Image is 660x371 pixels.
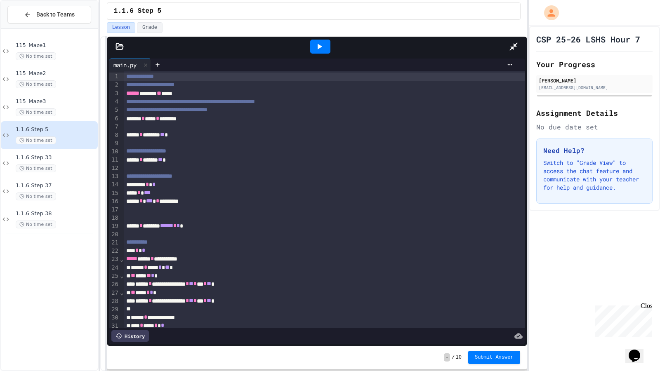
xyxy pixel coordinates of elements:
div: No due date set [536,122,653,132]
div: 1 [109,73,120,81]
div: 21 [109,239,120,247]
span: 1.1.6 Step 38 [16,210,96,217]
span: Fold line [120,256,124,263]
div: 8 [109,131,120,139]
span: 115_Maze1 [16,42,96,49]
h2: Your Progress [536,59,653,70]
iframe: chat widget [592,302,652,337]
span: No time set [16,108,56,116]
button: Back to Teams [7,6,91,23]
span: No time set [16,164,56,172]
div: 28 [109,297,120,305]
div: main.py [109,59,151,71]
span: Fold line [120,272,124,279]
div: 3 [109,89,120,98]
button: Lesson [107,22,135,33]
div: 26 [109,280,120,289]
div: 16 [109,197,120,206]
p: Switch to "Grade View" to access the chat feature and communicate with your teacher for help and ... [543,159,646,192]
div: 2 [109,81,120,89]
span: 115_Maze2 [16,70,96,77]
div: 11 [109,156,120,164]
div: 25 [109,272,120,280]
div: 27 [109,289,120,297]
div: 23 [109,255,120,263]
span: 10 [456,354,462,361]
div: 20 [109,230,120,239]
div: 6 [109,115,120,123]
div: 10 [109,148,120,156]
span: No time set [16,221,56,228]
span: - [444,353,450,362]
div: 12 [109,164,120,172]
div: 30 [109,314,120,322]
div: 7 [109,123,120,131]
span: No time set [16,193,56,200]
span: No time set [16,80,56,88]
button: Submit Answer [468,351,520,364]
div: 13 [109,172,120,181]
div: Chat with us now!Close [3,3,57,52]
div: 9 [109,139,120,148]
span: Fold line [120,289,124,296]
div: [PERSON_NAME] [539,77,650,84]
div: main.py [109,61,141,69]
span: / [452,354,455,361]
div: 22 [109,247,120,255]
span: Submit Answer [475,354,514,361]
div: 17 [109,206,120,214]
h3: Need Help? [543,146,646,155]
div: My Account [535,3,561,22]
span: Back to Teams [36,10,75,19]
div: [EMAIL_ADDRESS][DOMAIN_NAME] [539,85,650,91]
div: 19 [109,222,120,230]
h1: CSP 25-26 LSHS Hour 7 [536,33,640,45]
span: 1.1.6 Step 33 [16,154,96,161]
iframe: chat widget [625,338,652,363]
div: 31 [109,322,120,330]
div: 24 [109,264,120,272]
span: 1.1.6 Step 5 [16,126,96,133]
div: 15 [109,189,120,197]
div: 29 [109,305,120,314]
div: 5 [109,106,120,114]
h2: Assignment Details [536,107,653,119]
span: 115_Maze3 [16,98,96,105]
span: No time set [16,136,56,144]
span: 1.1.6 Step 37 [16,182,96,189]
div: 4 [109,98,120,106]
div: 14 [109,181,120,189]
span: 1.1.6 Step 5 [114,6,161,16]
div: 18 [109,214,120,222]
button: Grade [137,22,163,33]
span: No time set [16,52,56,60]
div: History [111,330,149,342]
